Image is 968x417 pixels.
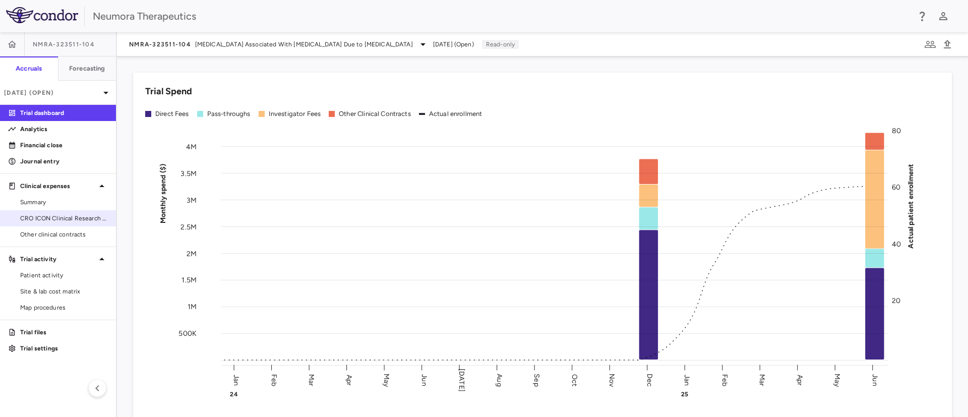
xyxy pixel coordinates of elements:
[69,64,105,73] h6: Forecasting
[892,183,900,192] tspan: 60
[129,40,191,48] span: NMRA-323511-104
[570,374,579,386] text: Oct
[20,141,108,150] p: Financial close
[906,163,915,248] tspan: Actual patient enrollment
[16,64,42,73] h6: Accruals
[758,374,766,386] text: Mar
[187,196,197,204] tspan: 3M
[20,287,108,296] span: Site & lab cost matrix
[20,230,108,239] span: Other clinical contracts
[188,303,197,311] tspan: 1M
[269,109,321,118] div: Investigator Fees
[187,249,197,258] tspan: 2M
[20,303,108,312] span: Map procedures
[186,143,197,151] tspan: 4M
[645,373,654,386] text: Dec
[20,157,108,166] p: Journal entry
[20,328,108,337] p: Trial files
[871,374,879,386] text: Jun
[232,374,240,385] text: Jan
[892,240,901,248] tspan: 40
[20,255,96,264] p: Trial activity
[93,9,910,24] div: Neumora Therapeutics
[720,374,729,386] text: Feb
[33,40,95,48] span: NMRA-323511-104
[683,374,691,385] text: Jan
[307,374,316,386] text: Mar
[20,125,108,134] p: Analytics
[20,344,108,353] p: Trial settings
[345,374,353,385] text: Apr
[433,40,474,49] span: [DATE] (Open)
[180,169,197,178] tspan: 3.5M
[482,40,519,49] p: Read-only
[339,109,411,118] div: Other Clinical Contracts
[532,374,541,386] text: Sep
[796,374,804,385] text: Apr
[195,40,413,49] span: [MEDICAL_DATA] Associated With [MEDICAL_DATA] Due to [MEDICAL_DATA]
[382,373,391,387] text: May
[207,109,251,118] div: Pass-throughs
[20,108,108,117] p: Trial dashboard
[457,369,466,392] text: [DATE]
[155,109,189,118] div: Direct Fees
[495,374,504,386] text: Aug
[4,88,100,97] p: [DATE] (Open)
[180,222,197,231] tspan: 2.5M
[420,374,429,386] text: Jun
[145,85,192,98] h6: Trial Spend
[6,7,78,23] img: logo-full-SnFGN8VE.png
[833,373,841,387] text: May
[20,198,108,207] span: Summary
[181,276,197,284] tspan: 1.5M
[892,296,900,305] tspan: 20
[429,109,482,118] div: Actual enrollment
[230,391,237,398] text: 24
[608,373,616,387] text: Nov
[20,182,96,191] p: Clinical expenses
[159,163,167,223] tspan: Monthly spend ($)
[20,271,108,280] span: Patient activity
[178,329,197,338] tspan: 500K
[270,374,278,386] text: Feb
[681,391,688,398] text: 25
[892,126,901,135] tspan: 80
[20,214,108,223] span: CRO ICON Clinical Research Limited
